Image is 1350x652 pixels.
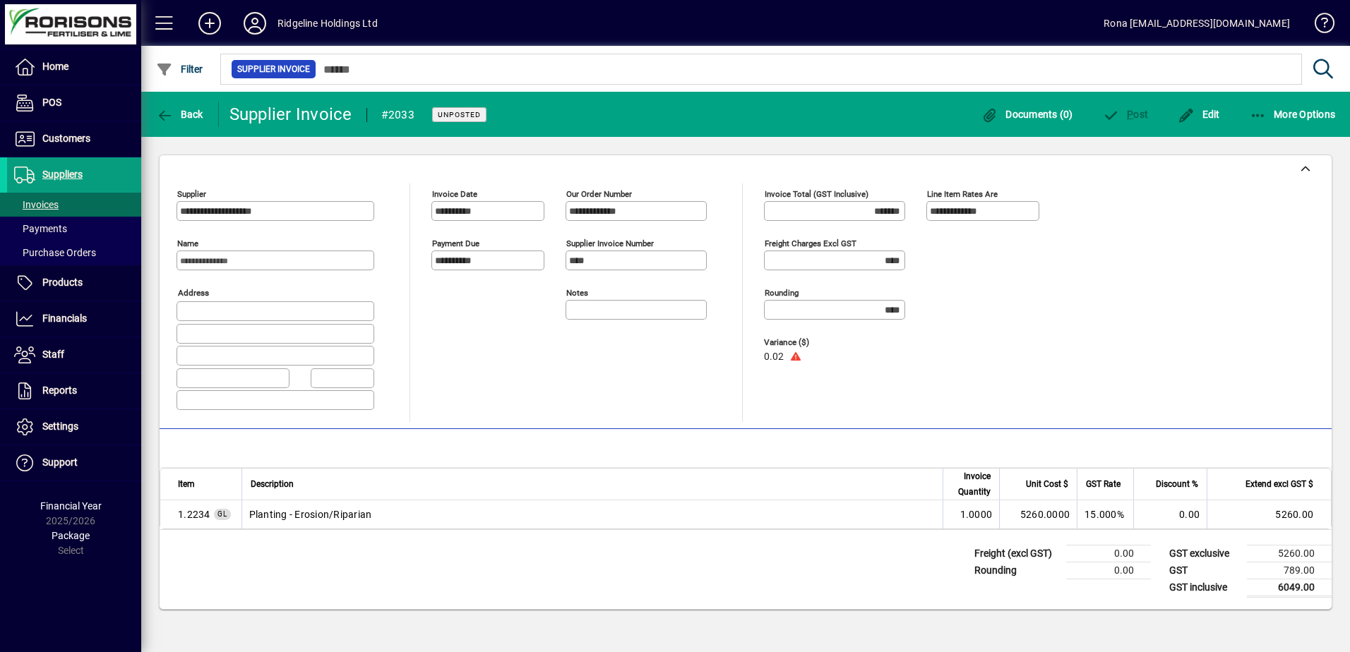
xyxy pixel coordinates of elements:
[237,62,310,76] span: Supplier Invoice
[7,85,141,121] a: POS
[927,189,998,199] mat-label: Line item rates are
[7,193,141,217] a: Invoices
[42,421,78,432] span: Settings
[765,288,799,298] mat-label: Rounding
[42,133,90,144] span: Customers
[967,545,1066,562] td: Freight (excl GST)
[153,102,207,127] button: Back
[42,313,87,324] span: Financials
[1162,579,1247,596] td: GST inclusive
[14,223,67,234] span: Payments
[187,11,232,36] button: Add
[178,476,195,492] span: Item
[7,217,141,241] a: Payments
[241,500,943,529] td: Planting - Erosion/Riparian
[7,301,141,337] a: Financials
[764,338,849,347] span: Variance ($)
[1207,500,1331,529] td: 5260.00
[217,510,227,518] span: GL
[1162,562,1247,579] td: GST
[141,102,219,127] app-page-header-button: Back
[277,12,378,35] div: Ridgeline Holdings Ltd
[432,239,479,248] mat-label: Payment due
[7,121,141,157] a: Customers
[156,109,203,120] span: Back
[1127,109,1133,120] span: P
[42,277,83,288] span: Products
[14,199,59,210] span: Invoices
[1104,12,1290,35] div: Rona [EMAIL_ADDRESS][DOMAIN_NAME]
[7,49,141,85] a: Home
[952,469,991,500] span: Invoice Quantity
[1247,562,1332,579] td: 789.00
[1250,109,1336,120] span: More Options
[566,189,632,199] mat-label: Our order number
[764,351,784,363] span: 0.02
[14,247,96,258] span: Purchase Orders
[765,189,868,199] mat-label: Invoice Total (GST inclusive)
[967,562,1066,579] td: Rounding
[229,103,352,126] div: Supplier Invoice
[7,241,141,265] a: Purchase Orders
[42,385,77,396] span: Reports
[156,64,203,75] span: Filter
[1304,3,1332,49] a: Knowledge Base
[381,104,414,126] div: #2033
[566,239,654,248] mat-label: Supplier invoice number
[7,337,141,373] a: Staff
[432,189,477,199] mat-label: Invoice date
[42,349,64,360] span: Staff
[1247,545,1332,562] td: 5260.00
[1156,476,1198,492] span: Discount %
[42,61,68,72] span: Home
[1026,476,1068,492] span: Unit Cost $
[1099,102,1152,127] button: Post
[7,373,141,409] a: Reports
[1086,476,1121,492] span: GST Rate
[251,476,294,492] span: Description
[1162,545,1247,562] td: GST exclusive
[566,288,588,298] mat-label: Notes
[7,445,141,481] a: Support
[1077,500,1133,529] td: 15.000%
[1247,579,1332,596] td: 6049.00
[999,500,1077,529] td: 5260.0000
[177,239,198,248] mat-label: Name
[232,11,277,36] button: Profile
[42,457,78,468] span: Support
[42,97,61,108] span: POS
[1174,102,1224,127] button: Edit
[40,500,102,512] span: Financial Year
[7,265,141,301] a: Products
[7,409,141,445] a: Settings
[178,507,210,521] span: Planting - Erosion/Riparian
[438,110,481,119] span: Unposted
[978,102,1077,127] button: Documents (0)
[1066,545,1151,562] td: 0.00
[1103,109,1149,120] span: ost
[42,169,83,180] span: Suppliers
[765,239,856,248] mat-label: Freight charges excl GST
[177,189,206,199] mat-label: Supplier
[943,500,999,529] td: 1.0000
[1133,500,1207,529] td: 0.00
[1066,562,1151,579] td: 0.00
[153,56,207,82] button: Filter
[981,109,1073,120] span: Documents (0)
[1246,476,1313,492] span: Extend excl GST $
[52,530,90,541] span: Package
[1178,109,1220,120] span: Edit
[1246,102,1339,127] button: More Options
